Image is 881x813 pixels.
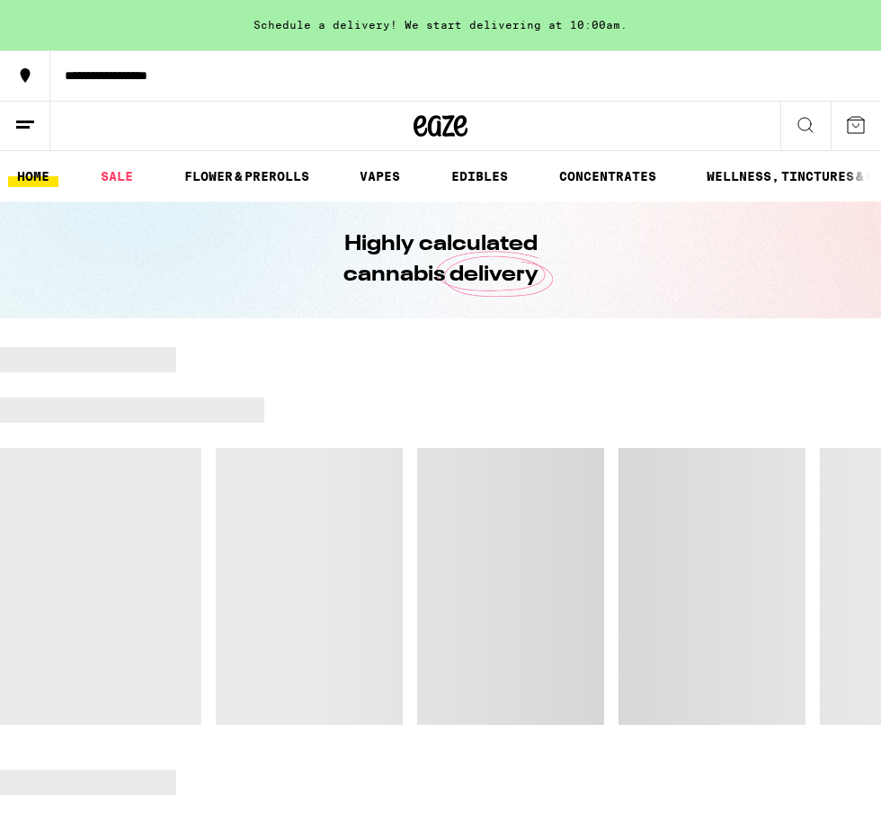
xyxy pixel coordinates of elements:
a: VAPES [351,165,409,187]
a: CONCENTRATES [550,165,665,187]
a: SALE [92,165,142,187]
a: EDIBLES [442,165,517,187]
a: FLOWER & PREROLLS [175,165,318,187]
a: HOME [8,165,58,187]
h1: Highly calculated cannabis delivery [292,229,589,290]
